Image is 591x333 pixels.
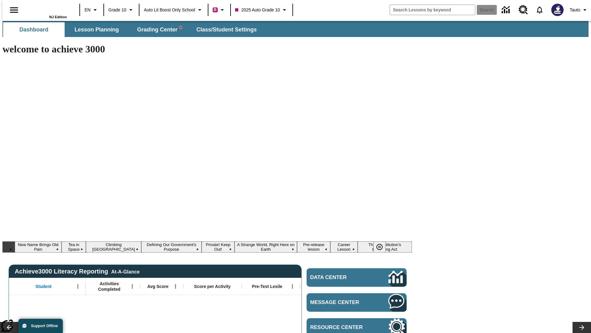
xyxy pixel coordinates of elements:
[2,22,262,37] div: SubNavbar
[567,4,591,15] button: Profile/Settings
[358,241,412,253] button: Slide 9 The Constitution's Balancing Act
[252,284,283,289] span: Pre-Test Lexile
[288,282,297,291] button: Open Menu
[548,2,567,18] button: Select a new avatar
[2,43,412,55] h1: welcome to achieve 3000
[390,5,475,15] input: search field
[66,22,127,37] button: Lesson Planning
[3,22,65,37] button: Dashboard
[49,15,67,19] span: NJ Edition
[196,26,257,33] span: Class/Student Settings
[27,2,67,19] div: Home
[235,7,280,13] span: 2025 Auto Grade 10
[310,324,370,331] span: Resource Center
[2,21,589,37] div: SubNavbar
[137,26,182,33] span: Grading Center
[111,268,139,275] div: At-A-Glance
[210,4,228,15] button: Boost Class color is violet red. Change class color
[373,241,386,253] button: Pause
[194,284,231,289] span: Score per Activity
[129,22,190,37] button: Grading Center
[18,319,63,333] button: Support Offline
[74,26,119,33] span: Lesson Planning
[202,241,235,253] button: Slide 5 Private! Keep Out!
[233,4,291,15] button: Class: 2025 Auto Grade 10, Select your class
[73,282,82,291] button: Open Menu
[570,7,580,13] span: Tauto
[310,299,370,306] span: Message Center
[27,3,67,15] a: Home
[19,26,48,33] span: Dashboard
[144,7,195,13] span: Auto Lit Boost only School
[515,2,532,18] a: Resource Center, Will open in new tab
[297,241,330,253] button: Slide 7 Pre-release lesson
[82,4,102,15] button: Language: EN, Select a language
[330,241,357,253] button: Slide 8 Career Lesson
[35,284,51,289] span: Student
[62,241,86,253] button: Slide 2 Tea in Space
[179,26,182,29] svg: writing assistant alert
[15,241,62,253] button: Slide 1 New Name Brings Old Pain
[235,241,297,253] button: Slide 6 A Strange World, Right Here on Earth
[147,284,168,289] span: Avg Score
[532,2,548,18] a: Notifications
[141,241,202,253] button: Slide 4 Defining Our Government's Purpose
[86,241,141,253] button: Slide 3 Climbing Mount Tai
[498,2,515,18] a: Data Center
[214,6,217,14] span: B
[171,282,180,291] button: Open Menu
[15,268,140,275] span: Achieve3000 Literacy Reporting
[191,22,262,37] button: Class/Student Settings
[307,268,407,287] a: Data Center
[141,4,206,15] button: School: Auto Lit Boost only School, Select your school
[89,281,130,292] span: Activities Completed
[307,293,407,312] a: Message Center
[128,282,137,291] button: Open Menu
[5,1,23,19] button: Open side menu
[85,7,90,13] span: EN
[108,7,126,13] span: Grade 10
[31,324,58,328] span: Support Offline
[373,241,392,253] div: Pause
[310,274,368,281] span: Data Center
[106,4,137,15] button: Grade: Grade 10, Select a grade
[573,322,591,333] button: Lesson carousel, Next
[551,4,564,16] img: Avatar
